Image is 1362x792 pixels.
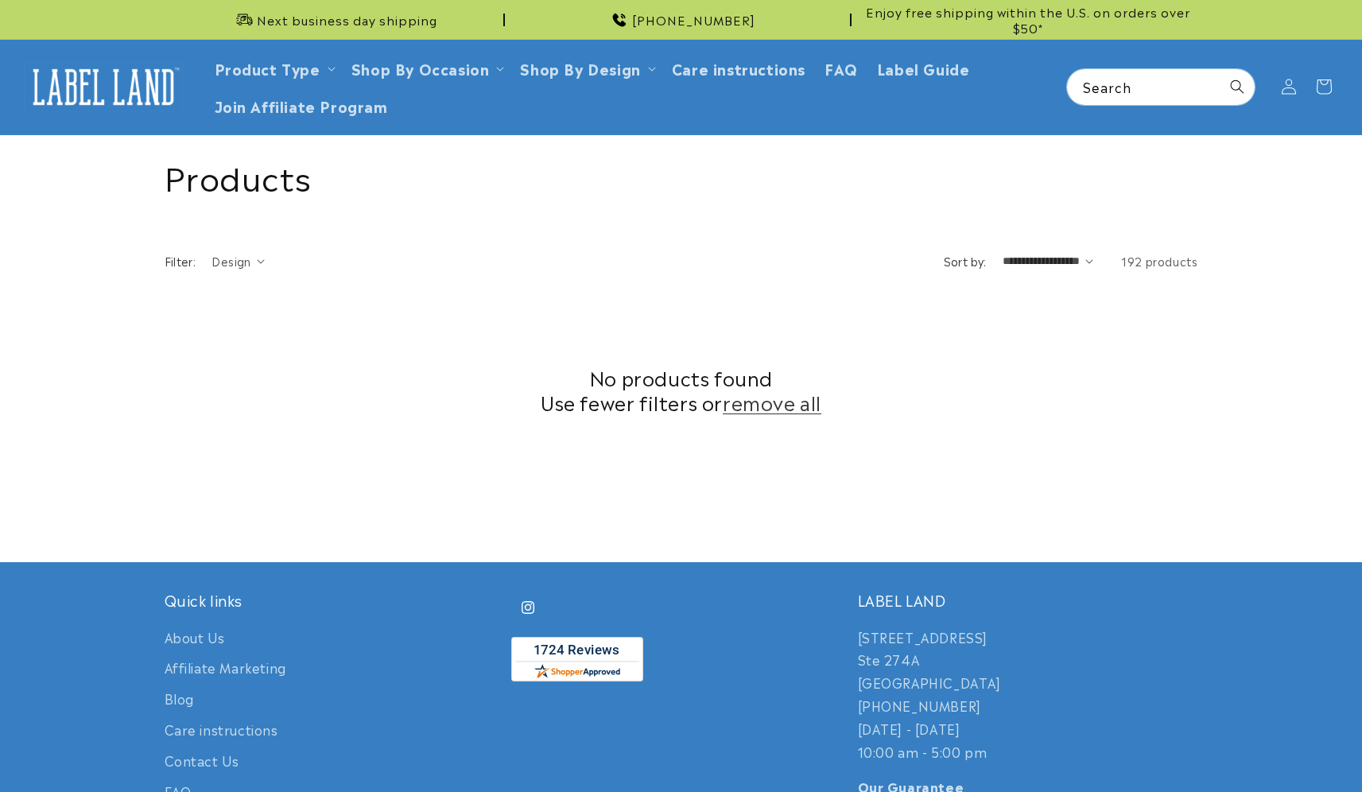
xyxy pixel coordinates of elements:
[858,4,1198,35] span: Enjoy free shipping within the U.S. on orders over $50*
[662,49,815,87] a: Care instructions
[205,87,398,124] a: Join Affiliate Program
[165,683,194,714] a: Blog
[858,591,1198,609] h2: LABEL LAND
[511,637,643,681] img: Customer Reviews
[1220,69,1255,104] button: Search
[825,59,858,77] span: FAQ
[877,59,970,77] span: Label Guide
[342,49,511,87] summary: Shop By Occasion
[205,49,342,87] summary: Product Type
[165,155,1198,196] h1: Products
[858,626,1198,763] p: [STREET_ADDRESS] Ste 274A [GEOGRAPHIC_DATA] [PHONE_NUMBER] [DATE] - [DATE] 10:00 am - 5:00 pm
[815,49,867,87] a: FAQ
[632,12,755,28] span: [PHONE_NUMBER]
[215,57,320,79] a: Product Type
[215,96,388,115] span: Join Affiliate Program
[944,253,987,269] label: Sort by:
[165,652,286,683] a: Affiliate Marketing
[24,62,183,111] img: Label Land
[165,714,278,745] a: Care instructions
[211,253,265,270] summary: Design (0 selected)
[257,12,437,28] span: Next business day shipping
[351,59,490,77] span: Shop By Occasion
[18,56,189,118] a: Label Land
[165,365,1198,414] h2: No products found Use fewer filters or
[723,390,821,414] a: remove all
[672,59,805,77] span: Care instructions
[165,591,505,609] h2: Quick links
[165,253,196,270] h2: Filter:
[165,626,225,653] a: About Us
[510,49,662,87] summary: Shop By Design
[520,57,640,79] a: Shop By Design
[211,253,250,269] span: Design
[867,49,980,87] a: Label Guide
[1121,253,1197,269] span: 192 products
